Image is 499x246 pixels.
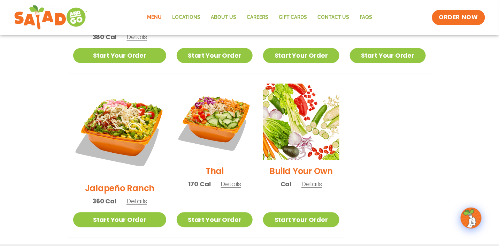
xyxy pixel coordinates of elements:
span: 170 Cal [188,179,211,189]
a: About Us [206,9,241,26]
a: Careers [241,9,274,26]
h2: Build Your Own [270,165,333,177]
span: 360 Cal [92,196,116,206]
a: Menu [142,9,167,26]
a: Locations [167,9,206,26]
span: ORDER NOW [439,13,478,22]
h2: Jalapeño Ranch [85,182,155,194]
h2: Thai [206,165,224,177]
a: Contact Us [312,9,354,26]
a: Start Your Order [177,48,253,63]
a: Start Your Order [73,48,166,63]
span: Cal [281,179,291,189]
img: Product photo for Jalapeño Ranch Salad [73,84,166,177]
a: Start Your Order [73,212,166,227]
img: wpChatIcon [461,208,481,228]
nav: Menu [142,9,377,26]
img: new-SAG-logo-768×292 [14,3,87,31]
span: Details [221,180,241,188]
a: ORDER NOW [432,10,485,25]
a: Start Your Order [263,48,339,63]
span: Details [126,32,147,41]
a: Start Your Order [177,212,253,227]
a: GIFT CARDS [274,9,312,26]
img: Product photo for Build Your Own [263,84,339,160]
span: Details [126,197,147,205]
span: 380 Cal [92,32,117,42]
a: FAQs [354,9,377,26]
a: Start Your Order [263,212,339,227]
a: Start Your Order [350,48,426,63]
img: Product photo for Thai Salad [177,84,253,160]
span: Details [301,180,322,188]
